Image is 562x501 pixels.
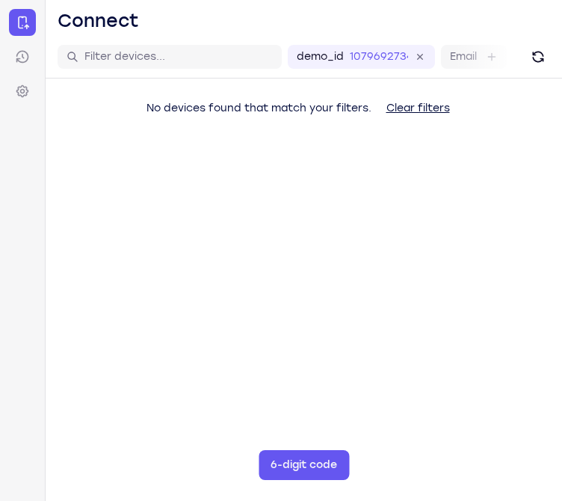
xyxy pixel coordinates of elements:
[259,450,349,480] button: 6-digit code
[374,93,462,123] button: Clear filters
[9,78,36,105] a: Settings
[58,9,139,33] h1: Connect
[526,45,550,69] button: Refresh
[9,9,36,36] a: Connect
[297,49,344,64] label: demo_id
[9,43,36,70] a: Sessions
[146,102,371,114] span: No devices found that match your filters.
[450,49,477,64] label: Email
[84,49,273,64] input: Filter devices...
